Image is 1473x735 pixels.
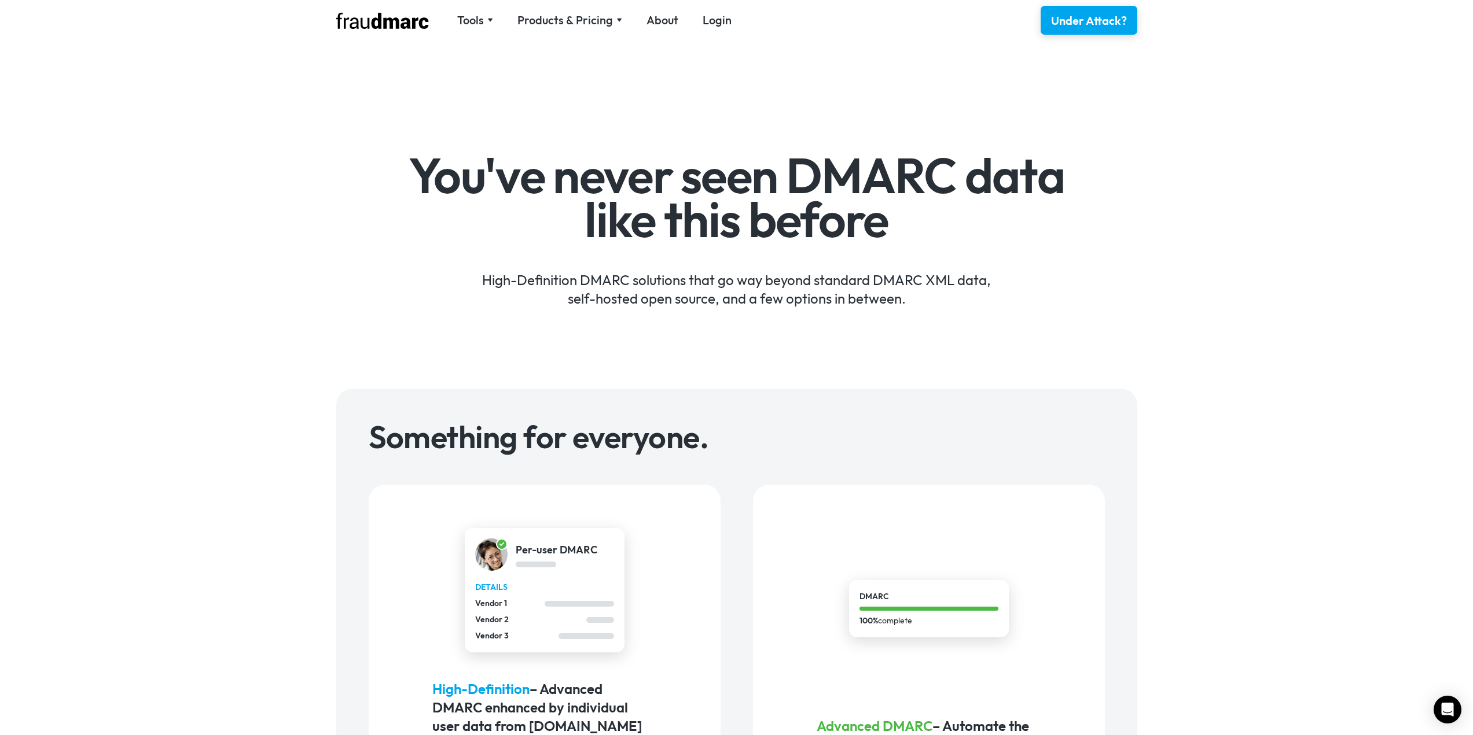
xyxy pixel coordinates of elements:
div: Tools [457,12,484,28]
div: High-Definition DMARC solutions that go way beyond standard DMARC XML data, self-hosted open sour... [401,253,1072,308]
h3: Something for everyone. [369,421,1105,452]
div: Vendor 3 [475,630,559,642]
span: High-Definition [432,680,530,697]
div: DMARC [859,590,998,603]
div: Under Attack? [1051,13,1127,29]
a: About [646,12,678,28]
a: Login [703,12,732,28]
div: complete [859,615,998,627]
div: details [475,581,614,593]
div: Open Intercom Messenger [1434,696,1461,723]
div: Products & Pricing [517,12,613,28]
div: Products & Pricing [517,12,622,28]
span: Advanced DMARC [817,717,932,734]
a: Under Attack? [1041,6,1137,35]
strong: 100% [859,615,878,626]
div: Vendor 1 [475,597,545,610]
h1: You've never seen DMARC data like this before [401,154,1072,241]
div: Per-user DMARC [516,542,597,557]
div: Tools [457,12,493,28]
div: Vendor 2 [475,614,586,626]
